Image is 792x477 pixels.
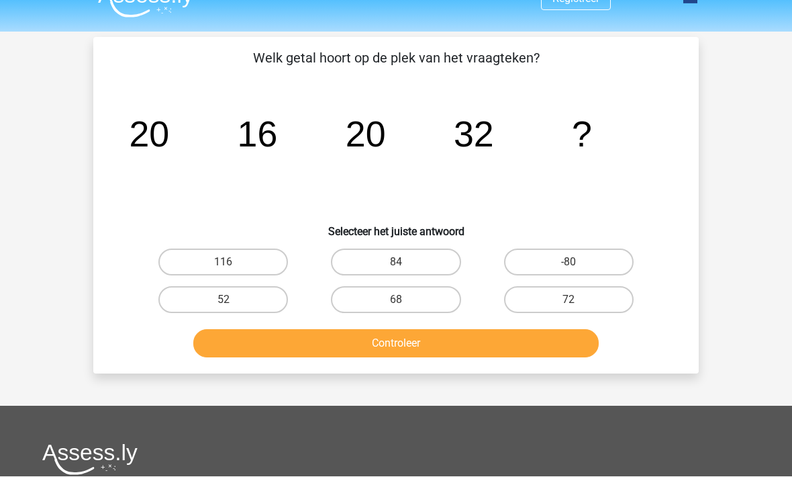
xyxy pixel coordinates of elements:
[158,249,288,276] label: 116
[115,215,677,238] h6: Selecteer het juiste antwoord
[42,444,138,476] img: Assessly logo
[193,330,599,358] button: Controleer
[129,114,169,155] tspan: 20
[158,287,288,314] label: 52
[504,287,634,314] label: 72
[454,114,494,155] tspan: 32
[331,249,460,276] label: 84
[331,287,460,314] label: 68
[238,114,278,155] tspan: 16
[504,249,634,276] label: -80
[346,114,386,155] tspan: 20
[572,114,592,155] tspan: ?
[115,48,677,69] p: Welk getal hoort op de plek van het vraagteken?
